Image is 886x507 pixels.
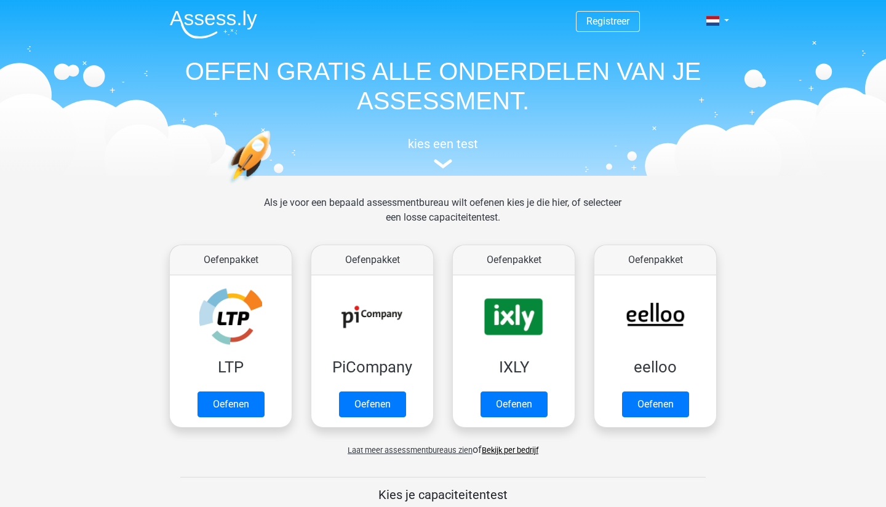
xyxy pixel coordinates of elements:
[160,57,726,116] h1: OEFEN GRATIS ALLE ONDERDELEN VAN JE ASSESSMENT.
[622,391,689,417] a: Oefenen
[254,195,631,240] div: Als je voor een bepaald assessmentbureau wilt oefenen kies je die hier, of selecteer een losse ca...
[348,446,473,455] span: Laat meer assessmentbureaus zien
[434,159,452,168] img: assessment
[198,391,265,417] a: Oefenen
[481,391,548,417] a: Oefenen
[180,487,706,502] h5: Kies je capaciteitentest
[482,446,538,455] a: Bekijk per bedrijf
[160,433,726,457] div: of
[160,136,726,169] a: kies een test
[160,136,726,151] h5: kies een test
[228,130,318,242] img: oefenen
[586,15,629,27] a: Registreer
[170,10,257,39] img: Assessly
[339,391,406,417] a: Oefenen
